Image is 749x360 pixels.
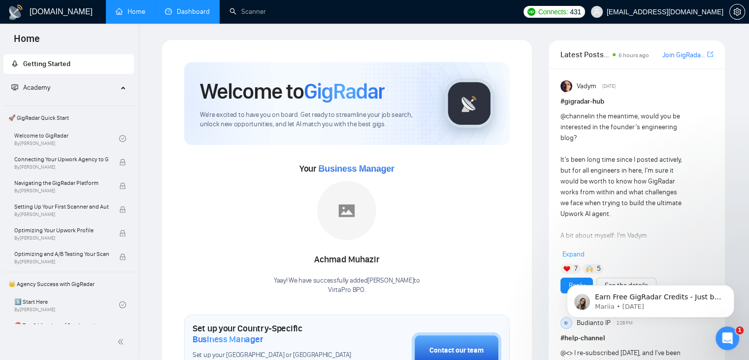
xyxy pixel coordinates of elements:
img: upwork-logo.png [527,8,535,16]
iframe: Intercom notifications message [552,264,749,333]
span: 431 [570,6,581,17]
span: [DATE] [602,82,616,91]
span: Business Manager [193,334,263,345]
span: ⛔ Top 3 Mistakes of Pro Agencies [14,321,109,330]
span: Optimizing and A/B Testing Your Scanner for Better Results [14,249,109,259]
a: 1️⃣ Start HereBy[PERSON_NAME] [14,294,119,316]
span: check-circle [119,135,126,142]
a: setting [729,8,745,16]
div: Yaay! We have successfully added [PERSON_NAME] to [274,276,420,295]
span: GigRadar [304,78,385,105]
span: By [PERSON_NAME] [14,188,109,194]
a: dashboardDashboard [165,7,210,16]
a: Welcome to GigRadarBy[PERSON_NAME] [14,128,119,149]
span: setting [730,8,745,16]
span: lock [119,206,126,213]
span: Academy [11,83,50,92]
span: Optimizing Your Upwork Profile [14,225,109,235]
span: We're excited to have you on board. Get ready to streamline your job search, unlock new opportuni... [200,110,429,129]
span: By [PERSON_NAME] [14,235,109,241]
span: @channel [560,112,589,120]
h1: # gigradar-hub [560,96,713,107]
span: Earn Free GigRadar Credits - Just by Sharing Your Story! 💬 Want more credits for sending proposal... [43,29,170,272]
span: fund-projection-screen [11,84,18,91]
span: By [PERSON_NAME] [14,164,109,170]
a: searchScanner [229,7,266,16]
span: 🚀 GigRadar Quick Start [4,108,133,128]
span: 👑 Agency Success with GigRadar [4,274,133,294]
span: lock [119,230,126,237]
span: Vadym [576,81,596,92]
a: export [707,50,713,59]
span: double-left [117,337,127,347]
span: Expand [562,250,585,258]
span: lock [119,253,126,260]
span: Getting Started [23,60,70,68]
span: Navigating the GigRadar Platform [14,178,109,188]
a: Join GigRadar Slack Community [662,50,705,61]
span: By [PERSON_NAME] [14,259,109,265]
span: Your [299,163,394,174]
div: Contact our team [429,345,484,356]
li: Getting Started [3,54,134,74]
h1: # help-channel [560,333,713,344]
h1: Set up your Country-Specific [193,323,362,345]
p: Message from Mariia, sent 5w ago [43,38,170,47]
span: rocket [11,60,18,67]
span: user [593,8,600,15]
p: VirtaPro BPO . [274,286,420,295]
span: check-circle [119,301,126,308]
span: Connects: [538,6,568,17]
div: Achmad Muhazir [274,252,420,268]
span: lock [119,159,126,166]
img: logo [8,4,24,20]
iframe: Intercom live chat [716,326,739,350]
span: Business Manager [318,164,394,174]
span: Setting Up Your First Scanner and Auto-Bidder [14,202,109,212]
span: export [707,50,713,58]
span: 6 hours ago [619,52,649,59]
span: Connecting Your Upwork Agency to GigRadar [14,154,109,164]
img: gigradar-logo.png [445,79,494,128]
button: setting [729,4,745,20]
img: placeholder.png [317,181,376,240]
span: Academy [23,83,50,92]
span: Latest Posts from the GigRadar Community [560,48,610,61]
h1: Welcome to [200,78,385,105]
span: By [PERSON_NAME] [14,212,109,217]
span: lock [119,182,126,189]
span: 1 [736,326,744,334]
img: Vadym [560,80,572,92]
a: homeHome [116,7,145,16]
span: Home [6,32,48,52]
